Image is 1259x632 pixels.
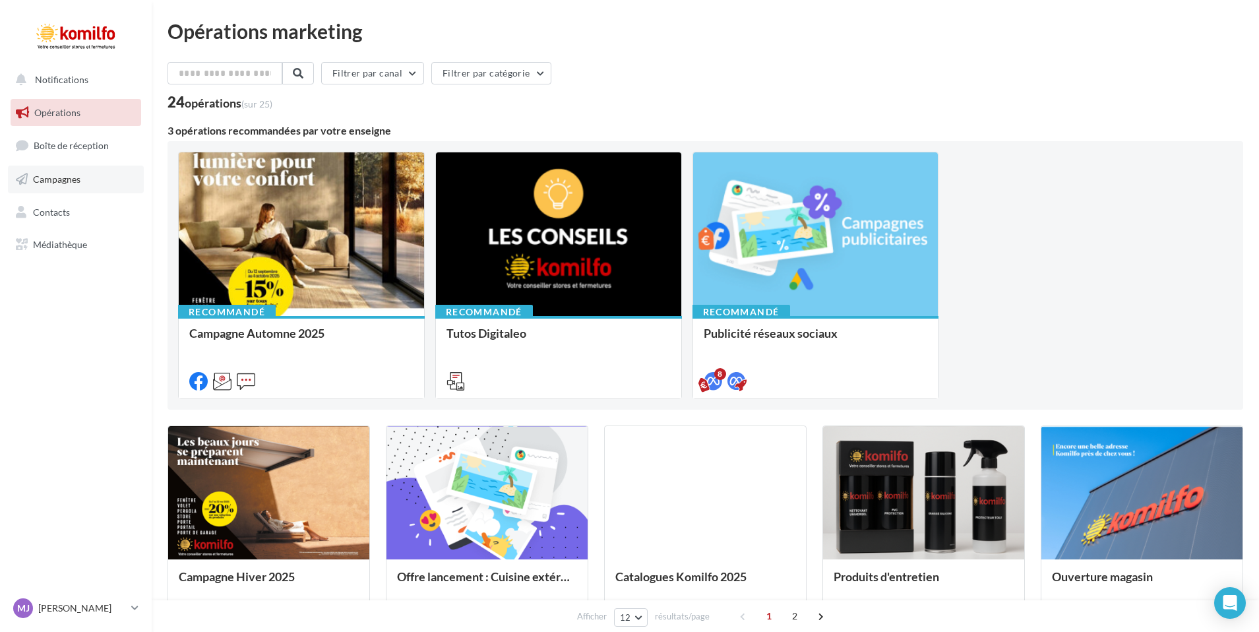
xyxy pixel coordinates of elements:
[33,239,87,250] span: Médiathèque
[8,231,144,259] a: Médiathèque
[8,131,144,160] a: Boîte de réception
[168,125,1243,136] div: 3 opérations recommandées par votre enseigne
[446,327,671,353] div: Tutos Digitaleo
[185,97,272,109] div: opérations
[758,606,780,627] span: 1
[241,98,272,110] span: (sur 25)
[692,305,790,319] div: Recommandé
[614,608,648,627] button: 12
[189,327,414,353] div: Campagne Automne 2025
[435,305,533,319] div: Recommandé
[615,570,795,596] div: Catalogues Komilfo 2025
[655,610,710,623] span: résultats/page
[321,62,424,84] button: Filtrer par canal
[620,612,631,623] span: 12
[34,140,109,151] span: Boîte de réception
[577,610,607,623] span: Afficher
[38,602,126,615] p: [PERSON_NAME]
[33,174,80,185] span: Campagnes
[179,570,359,596] div: Campagne Hiver 2025
[11,596,141,621] a: MJ [PERSON_NAME]
[33,206,70,217] span: Contacts
[834,570,1014,596] div: Produits d'entretien
[8,199,144,226] a: Contacts
[35,74,88,85] span: Notifications
[784,606,805,627] span: 2
[8,99,144,127] a: Opérations
[1214,587,1246,619] div: Open Intercom Messenger
[704,327,928,353] div: Publicité réseaux sociaux
[168,95,272,110] div: 24
[168,21,1243,41] div: Opérations marketing
[178,305,276,319] div: Recommandé
[8,166,144,193] a: Campagnes
[17,602,30,615] span: MJ
[1052,570,1232,596] div: Ouverture magasin
[8,66,138,94] button: Notifications
[34,107,80,118] span: Opérations
[431,62,551,84] button: Filtrer par catégorie
[397,570,577,596] div: Offre lancement : Cuisine extérieur
[714,368,726,380] div: 8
